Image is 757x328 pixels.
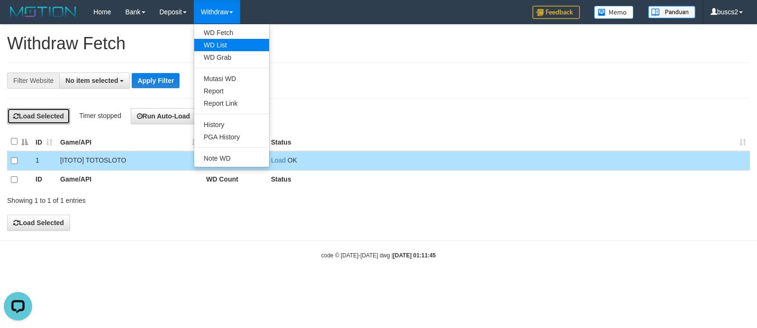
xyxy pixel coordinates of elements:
th: Status [267,170,750,189]
button: No item selected [59,73,130,89]
span: Timer stopped [79,112,121,119]
a: PGA History [194,131,269,143]
button: Open LiveChat chat widget [4,4,32,32]
img: MOTION_logo.png [7,5,79,19]
h1: Withdraw Fetch [7,34,750,53]
div: Showing 1 to 1 of 1 entries [7,192,308,205]
img: Button%20Memo.svg [594,6,634,19]
small: code © [DATE]-[DATE] dwg | [321,252,436,259]
th: ID: activate to sort column ascending [32,132,56,151]
a: Report Link [194,97,269,109]
a: Mutasi WD [194,73,269,85]
td: [ITOTO] TOTOSLOTO [56,151,202,171]
a: Report [194,85,269,97]
td: 1 [32,151,56,171]
div: Filter Website [7,73,59,89]
th: Game/API [56,170,202,189]
span: OK [288,156,297,164]
a: Load [271,156,286,164]
strong: [DATE] 01:11:45 [393,252,436,259]
img: Feedback.jpg [532,6,580,19]
button: Load Selected [7,215,70,231]
img: panduan.png [648,6,695,18]
span: No item selected [65,77,118,84]
button: Apply Filter [132,73,180,88]
a: WD List [194,39,269,51]
button: Run Auto-Load [131,108,197,124]
th: Game/API: activate to sort column ascending [56,132,202,151]
a: WD Grab [194,51,269,64]
th: ID [32,170,56,189]
a: WD Fetch [194,27,269,39]
th: Status: activate to sort column ascending [267,132,750,151]
button: Load Selected [7,108,70,124]
a: History [194,118,269,131]
th: WD Count [202,170,267,189]
a: Note WD [194,152,269,164]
